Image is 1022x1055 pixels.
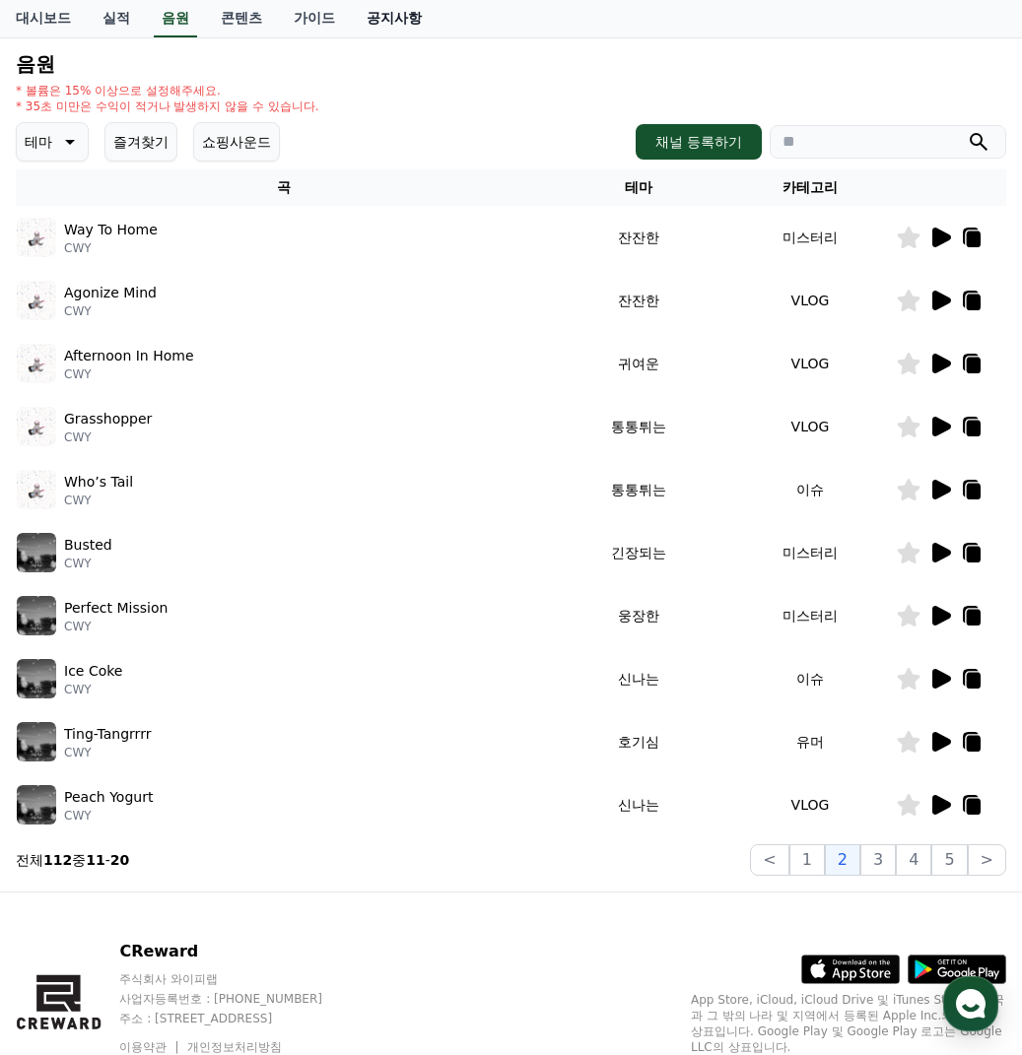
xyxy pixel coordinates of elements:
p: * 볼륨은 15% 이상으로 설정해주세요. [16,83,319,99]
button: 테마 [16,122,89,162]
td: 통통튀는 [553,458,724,521]
p: CWY [64,745,151,760]
strong: 112 [43,852,72,868]
p: 사업자등록번호 : [PHONE_NUMBER] [119,991,360,1007]
img: music [17,218,56,257]
td: 신나는 [553,773,724,836]
p: CWY [64,303,157,319]
p: CWY [64,429,152,445]
button: < [750,844,788,876]
img: music [17,533,56,572]
img: music [17,344,56,383]
td: VLOG [724,269,896,332]
h4: 음원 [16,53,1006,75]
strong: 20 [110,852,129,868]
img: music [17,470,56,509]
td: VLOG [724,395,896,458]
img: music [17,281,56,320]
td: 이슈 [724,458,896,521]
img: music [17,722,56,761]
p: 주소 : [STREET_ADDRESS] [119,1011,360,1026]
p: CWY [64,682,122,697]
span: 홈 [62,654,74,670]
td: 귀여운 [553,332,724,395]
td: 잔잔한 [553,206,724,269]
a: 개인정보처리방침 [187,1040,282,1054]
td: 미스터리 [724,584,896,647]
button: 1 [789,844,825,876]
p: CWY [64,366,194,382]
span: 대화 [180,655,204,671]
button: > [968,844,1006,876]
button: 쇼핑사운드 [193,122,280,162]
img: music [17,785,56,824]
img: music [17,407,56,446]
p: Afternoon In Home [64,346,194,366]
p: * 35초 미만은 수익이 적거나 발생하지 않을 수 있습니다. [16,99,319,114]
td: 잔잔한 [553,269,724,332]
th: 테마 [553,169,724,206]
button: 즐겨찾기 [104,122,177,162]
p: CWY [64,808,153,824]
p: Way To Home [64,220,158,240]
a: 설정 [254,625,378,674]
td: 유머 [724,710,896,773]
strong: 11 [86,852,104,868]
button: 4 [896,844,931,876]
p: Ice Coke [64,661,122,682]
img: music [17,596,56,635]
td: 미스터리 [724,206,896,269]
td: VLOG [724,773,896,836]
button: 2 [825,844,860,876]
th: 곡 [16,169,553,206]
td: VLOG [724,332,896,395]
a: 이용약관 [119,1040,181,1054]
a: 대화 [130,625,254,674]
button: 3 [860,844,896,876]
p: CReward [119,940,360,963]
button: 채널 등록하기 [636,124,762,160]
p: 테마 [25,128,52,156]
p: Busted [64,535,112,556]
p: Agonize Mind [64,283,157,303]
p: CWY [64,556,112,571]
p: Peach Yogurt [64,787,153,808]
td: 미스터리 [724,521,896,584]
td: 호기심 [553,710,724,773]
p: Perfect Mission [64,598,168,619]
td: 긴장되는 [553,521,724,584]
p: Who’s Tail [64,472,133,493]
p: CWY [64,619,168,634]
td: 이슈 [724,647,896,710]
a: 홈 [6,625,130,674]
p: Grasshopper [64,409,152,429]
th: 카테고리 [724,169,896,206]
p: App Store, iCloud, iCloud Drive 및 iTunes Store는 미국과 그 밖의 나라 및 지역에서 등록된 Apple Inc.의 서비스 상표입니다. Goo... [691,992,1006,1055]
span: 설정 [305,654,328,670]
td: 신나는 [553,647,724,710]
img: music [17,659,56,698]
p: CWY [64,493,133,508]
p: CWY [64,240,158,256]
td: 통통튀는 [553,395,724,458]
p: Ting-Tangrrrr [64,724,151,745]
button: 5 [931,844,967,876]
td: 웅장한 [553,584,724,647]
p: 전체 중 - [16,850,129,870]
p: 주식회사 와이피랩 [119,971,360,987]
